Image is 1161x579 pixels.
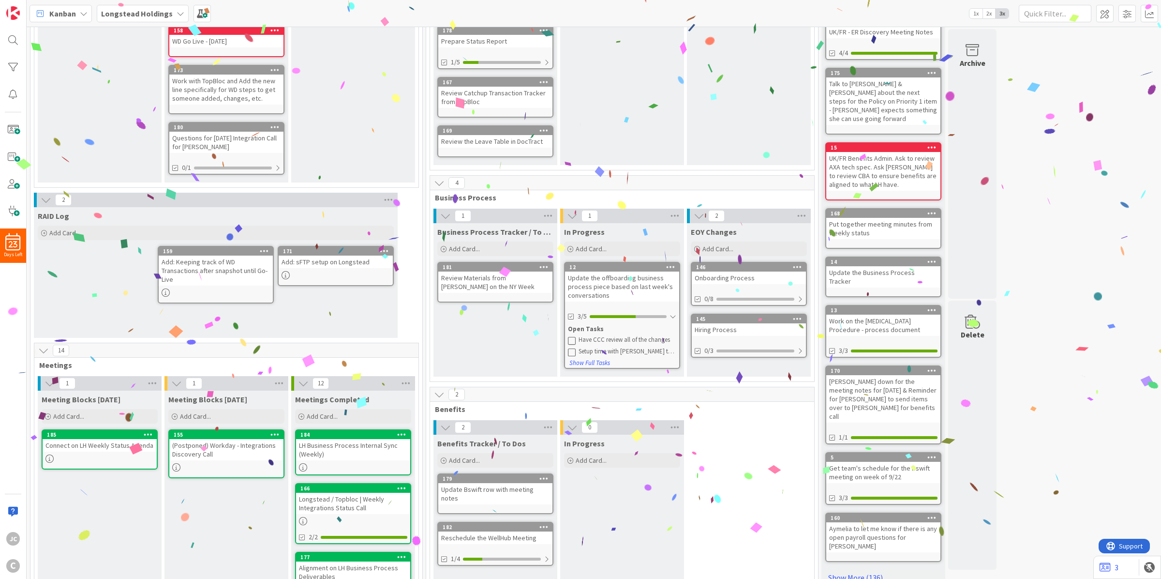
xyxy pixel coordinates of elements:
[438,78,552,87] div: 167
[169,439,283,460] div: (Postponed) Workday - Integrations Discovery Call
[692,263,806,284] div: 146Onboarding Process
[831,144,940,151] div: 15
[565,263,679,272] div: 12
[438,483,552,504] div: Update Bswift row with meeting notes
[578,311,587,321] span: 3/5
[826,69,940,77] div: 175
[448,177,465,189] span: 4
[451,554,460,564] span: 1/4
[438,263,552,272] div: 181
[831,367,940,374] div: 170
[564,439,605,448] span: In Progress
[438,474,552,483] div: 179
[438,87,552,108] div: Review Catchup Transaction Tracker from TopBloc
[565,272,679,302] div: Update the offboarding business process piece based on last week's conversations
[443,79,552,86] div: 167
[692,323,806,336] div: Hiring Process
[169,123,283,153] div: 180Questions for [DATE] Integration Call for [PERSON_NAME]
[168,395,247,404] span: Meeting Blocks Tomorrow
[43,439,157,452] div: Connect on LH Weekly Status Agenda
[826,209,940,218] div: 168
[169,26,283,35] div: 158
[704,294,714,304] span: 0/8
[960,57,985,69] div: Archive
[169,75,283,105] div: Work with TopBloc and Add the new line specifically for WD steps to get someone added, changes, etc.
[279,256,393,268] div: Add: sFTP setup on Longstead
[47,431,157,438] div: 185
[451,57,460,67] span: 1/5
[438,272,552,293] div: Review Materials from [PERSON_NAME] on the NY Week
[435,193,802,202] span: Business Process
[692,263,806,272] div: 146
[826,17,940,38] div: UK/FR - ER Discovery Meeting Notes
[831,70,940,76] div: 175
[49,229,80,237] span: Add Card...
[180,412,211,421] span: Add Card...
[159,247,273,286] div: 159Add: Keeping track of WD Transactions after snapshot until Go-Live
[443,127,552,134] div: 169
[826,375,940,423] div: [PERSON_NAME] down for the meeting notes for [DATE] & Reminder for [PERSON_NAME] to send items ov...
[6,532,20,546] div: JC
[826,366,940,423] div: 170[PERSON_NAME] down for the meeting notes for [DATE] & Reminder for [PERSON_NAME] to send items...
[826,306,940,315] div: 13
[42,395,120,404] span: Meeting Blocks Today
[296,493,410,514] div: Longstead / Topbloc | Weekly Integrations Status Call
[174,431,283,438] div: 155
[696,264,806,271] div: 146
[1100,562,1118,573] a: 3
[438,126,552,148] div: 169Review the Leave Table in DocTract
[831,454,940,461] div: 5
[55,194,72,206] span: 2
[692,272,806,284] div: Onboarding Process
[438,474,552,504] div: 179Update Bswift row with meeting notes
[831,259,940,265] div: 14
[295,395,369,404] span: Meetings Completed
[101,9,173,18] b: Longstead Holdings
[6,6,20,20] img: Visit kanbanzone.com
[313,378,329,389] span: 12
[163,248,273,255] div: 159
[826,258,940,288] div: 14Update the Business Process Tracker
[296,430,410,439] div: 184
[839,493,848,503] span: 3/3
[576,456,607,465] span: Add Card...
[300,485,410,492] div: 166
[169,66,283,105] div: 173Work with TopBloc and Add the new line specifically for WD steps to get someone added, changes...
[159,247,273,256] div: 159
[438,523,552,544] div: 182Reschedule the WellHub Meeting
[438,523,552,532] div: 182
[826,26,940,38] div: UK/FR - ER Discovery Meeting Notes
[826,453,940,483] div: 5Get team's schedule for the bswift meeting on week of 9/22
[6,559,20,573] div: C
[826,366,940,375] div: 170
[826,522,940,552] div: Aymelia to let me know if there is any open payroll questions for [PERSON_NAME]
[1019,5,1091,22] input: Quick Filter...
[455,422,471,433] span: 2
[826,69,940,125] div: 175Talk to [PERSON_NAME] & [PERSON_NAME] about the next steps for the Policy on Priority 1 item -...
[296,484,410,514] div: 166Longstead / Topbloc | Weekly Integrations Status Call
[174,124,283,131] div: 180
[443,475,552,482] div: 179
[438,126,552,135] div: 169
[39,360,406,370] span: Meetings
[300,431,410,438] div: 184
[581,422,598,433] span: 0
[20,1,44,13] span: Support
[969,9,982,18] span: 1x
[296,430,410,460] div: 184LH Business Process Internal Sync (Weekly)
[579,348,676,355] div: Setup time with [PERSON_NAME] to review
[443,524,552,531] div: 182
[961,329,984,340] div: Delete
[449,244,480,253] span: Add Card...
[182,163,191,173] span: 0/1
[839,48,848,58] span: 4/4
[826,514,940,522] div: 160
[169,66,283,75] div: 173
[159,256,273,286] div: Add: Keeping track of WD Transactions after snapshot until Go-Live
[826,209,940,239] div: 168Put together meeting minutes from weekly status
[443,264,552,271] div: 181
[576,244,607,253] span: Add Card...
[53,345,69,356] span: 14
[826,152,940,191] div: UK/FR Benefits Admin. Ask to review AXA tech spec. Ask [PERSON_NAME] to review CBA to ensure bene...
[296,484,410,493] div: 166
